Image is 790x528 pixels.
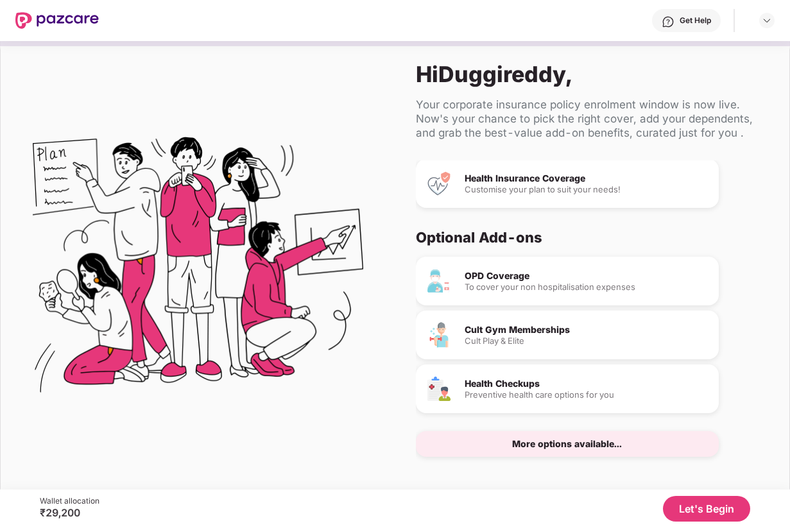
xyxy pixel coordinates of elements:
[465,174,708,183] div: Health Insurance Coverage
[416,98,769,140] div: Your corporate insurance policy enrolment window is now live. Now's your chance to pick the right...
[426,322,452,348] img: Cult Gym Memberships
[465,391,708,399] div: Preventive health care options for you
[662,15,674,28] img: svg+xml;base64,PHN2ZyBpZD0iSGVscC0zMngzMiIgeG1sbnM9Imh0dHA6Ly93d3cudzMub3JnLzIwMDAvc3ZnIiB3aWR0aD...
[465,271,708,280] div: OPD Coverage
[465,283,708,291] div: To cover your non hospitalisation expenses
[426,268,452,294] img: OPD Coverage
[15,12,99,29] img: New Pazcare Logo
[465,337,708,345] div: Cult Play & Elite
[33,104,363,434] img: Flex Benefits Illustration
[426,171,452,196] img: Health Insurance Coverage
[512,439,622,448] div: More options available...
[465,325,708,334] div: Cult Gym Memberships
[465,379,708,388] div: Health Checkups
[426,376,452,402] img: Health Checkups
[465,185,708,194] div: Customise your plan to suit your needs!
[762,15,772,26] img: svg+xml;base64,PHN2ZyBpZD0iRHJvcGRvd24tMzJ4MzIiIHhtbG5zPSJodHRwOi8vd3d3LnczLm9yZy8yMDAwL3N2ZyIgd2...
[416,61,769,87] div: Hi Duggireddy ,
[40,506,99,519] div: ₹29,200
[680,15,711,26] div: Get Help
[416,228,759,246] div: Optional Add-ons
[40,496,99,506] div: Wallet allocation
[663,496,750,522] button: Let's Begin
